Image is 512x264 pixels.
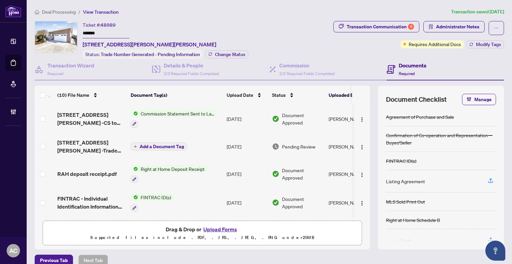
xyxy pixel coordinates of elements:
[386,178,425,185] div: Listing Agreement
[47,234,358,242] p: Supported files include .PDF, .JPG, .JPEG, .PNG under 25 MB
[326,86,376,104] th: Uploaded By
[164,71,219,76] span: 3/3 Required Fields Completed
[224,160,269,189] td: [DATE]
[47,71,63,76] span: Required
[269,86,326,104] th: Status
[138,165,207,173] span: Right at Home Deposit Receipt
[282,111,323,126] span: Document Approved
[134,145,137,148] span: plus
[224,104,269,133] td: [DATE]
[476,42,501,47] span: Modify Tags
[131,143,187,151] button: Add a Document Tag
[359,117,365,122] img: Logo
[83,9,119,15] span: View Transaction
[399,71,415,76] span: Required
[399,61,426,69] h4: Documents
[83,40,216,48] span: [STREET_ADDRESS][PERSON_NAME][PERSON_NAME]
[55,86,128,104] th: (10) File Name
[466,40,504,48] button: Modify Tags
[42,9,76,15] span: Deal Processing
[57,139,125,155] span: [STREET_ADDRESS][PERSON_NAME] -Trade Sheet- [PERSON_NAME] to Review.pdf
[131,165,138,173] img: Status Icon
[326,160,376,189] td: [PERSON_NAME]
[386,113,454,120] div: Agreement of Purchase and Sale
[57,195,125,211] span: FINTRAC - Individual Identification Information Record 1.pdf
[138,194,174,201] span: FINTRAC ID(s)
[272,115,279,122] img: Document Status
[386,131,496,146] div: Confirmation of Co-operation and Representation—Buyer/Seller
[359,172,365,178] img: Logo
[326,217,376,246] td: [PERSON_NAME]
[35,21,77,53] img: IMG-40759941_1.jpg
[201,225,239,234] button: Upload Forms
[224,86,269,104] th: Upload Date
[357,197,367,208] button: Logo
[462,94,496,105] button: Manage
[131,194,174,212] button: Status IconFINTRAC ID(s)
[359,145,365,150] img: Logo
[386,216,440,224] div: Right at Home Schedule B
[429,24,433,29] span: solution
[83,21,116,29] div: Ticket #:
[282,167,323,181] span: Document Approved
[131,142,187,151] button: Add a Document Tag
[357,141,367,152] button: Logo
[436,21,479,32] span: Administrator Notes
[57,170,117,178] span: RAH deposit receipt.pdf
[326,104,376,133] td: [PERSON_NAME]
[272,91,286,99] span: Status
[272,143,279,150] img: Document Status
[279,71,335,76] span: 2/2 Required Fields Completed
[409,40,461,48] span: Requires Additional Docs
[451,8,504,16] article: Transaction saved [DATE]
[138,110,217,117] span: Commission Statement Sent to Lawyer
[128,86,224,104] th: Document Tag(s)
[485,241,505,261] button: Open asap
[224,188,269,217] td: [DATE]
[78,8,80,16] li: /
[357,113,367,124] button: Logo
[282,143,315,150] span: Pending Review
[224,217,269,246] td: [DATE]
[57,111,125,127] span: [STREET_ADDRESS][PERSON_NAME] -CS to Lawyer.pdf
[47,61,94,69] h4: Transaction Wizard
[5,5,21,17] img: logo
[326,188,376,217] td: [PERSON_NAME]
[224,133,269,160] td: [DATE]
[9,246,17,255] span: AC
[282,195,323,210] span: Document Approved
[101,51,200,57] span: Trade Number Generated - Pending Information
[326,133,376,160] td: [PERSON_NAME]
[474,94,492,105] span: Manage
[279,61,335,69] h4: Commission
[205,50,248,58] button: Change Status
[408,24,414,30] div: 6
[83,50,203,59] div: Status:
[215,52,245,57] span: Change Status
[227,91,253,99] span: Upload Date
[166,225,239,234] span: Drag & Drop or
[494,26,499,30] span: ellipsis
[357,169,367,179] button: Logo
[131,165,207,183] button: Status IconRight at Home Deposit Receipt
[423,21,485,32] button: Administrator Notes
[57,91,89,99] span: (10) File Name
[386,157,416,165] div: FINTRAC ID(s)
[272,170,279,178] img: Document Status
[43,221,362,246] span: Drag & Drop orUpload FormsSupported files include .PDF, .JPG, .JPEG, .PNG under25MB
[35,10,39,14] span: home
[131,194,138,201] img: Status Icon
[131,110,138,117] img: Status Icon
[386,198,425,205] div: MLS Sold Print Out
[140,144,184,149] span: Add a Document Tag
[164,61,219,69] h4: Details & People
[333,21,419,32] button: Transaction Communication6
[272,199,279,206] img: Document Status
[101,22,116,28] span: 48989
[131,110,217,128] button: Status IconCommission Statement Sent to Lawyer
[386,95,447,104] span: Document Checklist
[347,21,414,32] div: Transaction Communication
[359,201,365,206] img: Logo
